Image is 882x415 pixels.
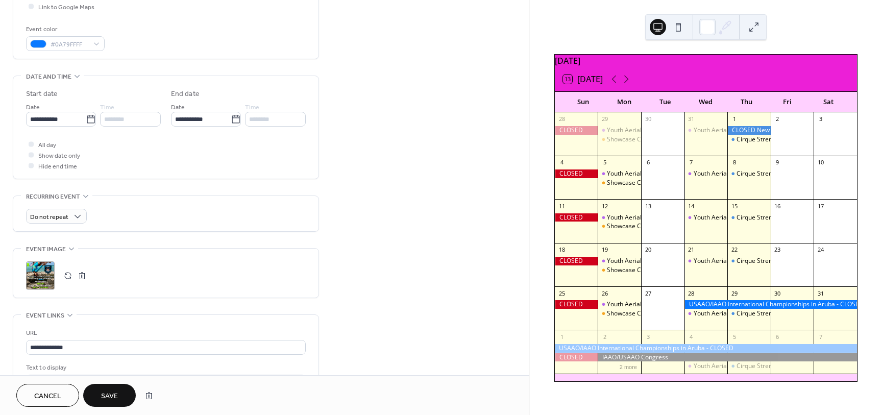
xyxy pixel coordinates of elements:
div: Cirque Strength - STARS INVITE ONLY [737,169,842,178]
div: IAAO/USAAO Congress [598,353,857,362]
div: 3 [817,115,824,123]
div: 1 [558,333,566,340]
span: Event links [26,310,64,321]
div: Youth Aerial Arts Club [684,126,728,135]
span: Link to Google Maps [38,2,94,13]
div: CLOSED New Years Day [727,126,771,135]
div: 30 [644,115,652,123]
button: Cancel [16,384,79,407]
div: Youth Aerial Arts Club [598,169,641,178]
button: 2 more [616,362,641,371]
span: Event image [26,244,66,255]
div: CLOSED [555,300,598,309]
div: 1 [730,115,738,123]
div: Showcase Club! [607,309,651,318]
div: CLOSED [555,126,598,135]
div: 13 [644,202,652,210]
div: Cirque Strength - STARS INVITE ONLY [727,309,771,318]
div: Tue [645,92,685,112]
span: Time [100,102,114,113]
span: Date and time [26,71,71,82]
div: 16 [774,202,781,210]
div: Showcase Club! [607,222,651,231]
div: 6 [774,333,781,340]
div: 21 [688,246,695,254]
div: Youth Aerial Arts Club [684,257,728,265]
span: Cancel [34,391,61,402]
div: Youth Aerial Arts Club [607,300,669,309]
div: Sat [808,92,849,112]
div: 12 [601,202,608,210]
div: End date [171,89,200,100]
div: Youth Aerial Arts Club [607,257,669,265]
div: 20 [644,246,652,254]
div: Wed [685,92,726,112]
div: Sun [563,92,604,112]
div: Showcase Club! [607,266,651,275]
div: Cirque Strength - STARS INVITE ONLY [737,213,842,222]
div: 4 [688,333,695,340]
div: 8 [730,159,738,166]
div: 5 [601,159,608,166]
span: Date [171,102,185,113]
div: CLOSED [555,257,598,265]
span: All day [38,140,56,151]
div: 24 [817,246,824,254]
div: Start date [26,89,58,100]
div: Event color [26,24,103,35]
div: 19 [601,246,608,254]
div: 2 [774,115,781,123]
div: 15 [730,202,738,210]
div: Youth Aerial Arts Club [694,257,756,265]
div: 9 [774,159,781,166]
div: 7 [688,159,695,166]
div: Youth Aerial Arts Club [684,169,728,178]
div: 5 [730,333,738,340]
div: Showcase Club! [607,179,651,187]
div: Youth Aerial Arts Club [598,300,641,309]
div: 31 [817,289,824,297]
div: Showcase Club! [598,266,641,275]
div: URL [26,328,304,338]
div: Fri [767,92,808,112]
span: Do not repeat [30,211,68,223]
span: Save [101,391,118,402]
div: 18 [558,246,566,254]
div: Youth Aerial Arts Club [598,126,641,135]
div: 27 [644,289,652,297]
button: 13[DATE] [559,72,606,86]
div: 31 [688,115,695,123]
span: Show date only [38,151,80,161]
div: Youth Aerial Arts Club [694,362,756,371]
div: CLOSED [555,213,598,222]
div: USAAO/IAAO International Championships in Aruba - CLOSED [555,344,857,353]
div: Cirque Strength - STARS INVITE ONLY [737,309,842,318]
div: Youth Aerial Arts Club [598,257,641,265]
div: Text to display [26,362,304,373]
div: Youth Aerial Arts Club [694,126,756,135]
div: 11 [558,202,566,210]
div: 23 [774,246,781,254]
div: 22 [730,246,738,254]
span: Date [26,102,40,113]
div: Cirque Strength - STARS INVITE ONLY [737,362,842,371]
div: 29 [730,289,738,297]
div: USAAO/IAAO International Championships in Aruba - CLOSED [684,300,857,309]
div: CLOSED [555,169,598,178]
div: Thu [726,92,767,112]
div: Youth Aerial Arts Club [694,169,756,178]
div: 3 [644,333,652,340]
div: 17 [817,202,824,210]
div: Youth Aerial Arts Club [607,126,669,135]
div: CLOSED [555,353,598,362]
div: Cirque Strength - STARS INVITE ONLY [727,169,771,178]
div: 28 [688,289,695,297]
div: 2 [601,333,608,340]
div: 25 [558,289,566,297]
div: ; [26,261,55,290]
div: Youth Aerial Arts Club [684,362,728,371]
div: Showcase Club! [598,222,641,231]
span: Hide end time [38,161,77,172]
div: Youth Aerial Arts Club [607,213,669,222]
